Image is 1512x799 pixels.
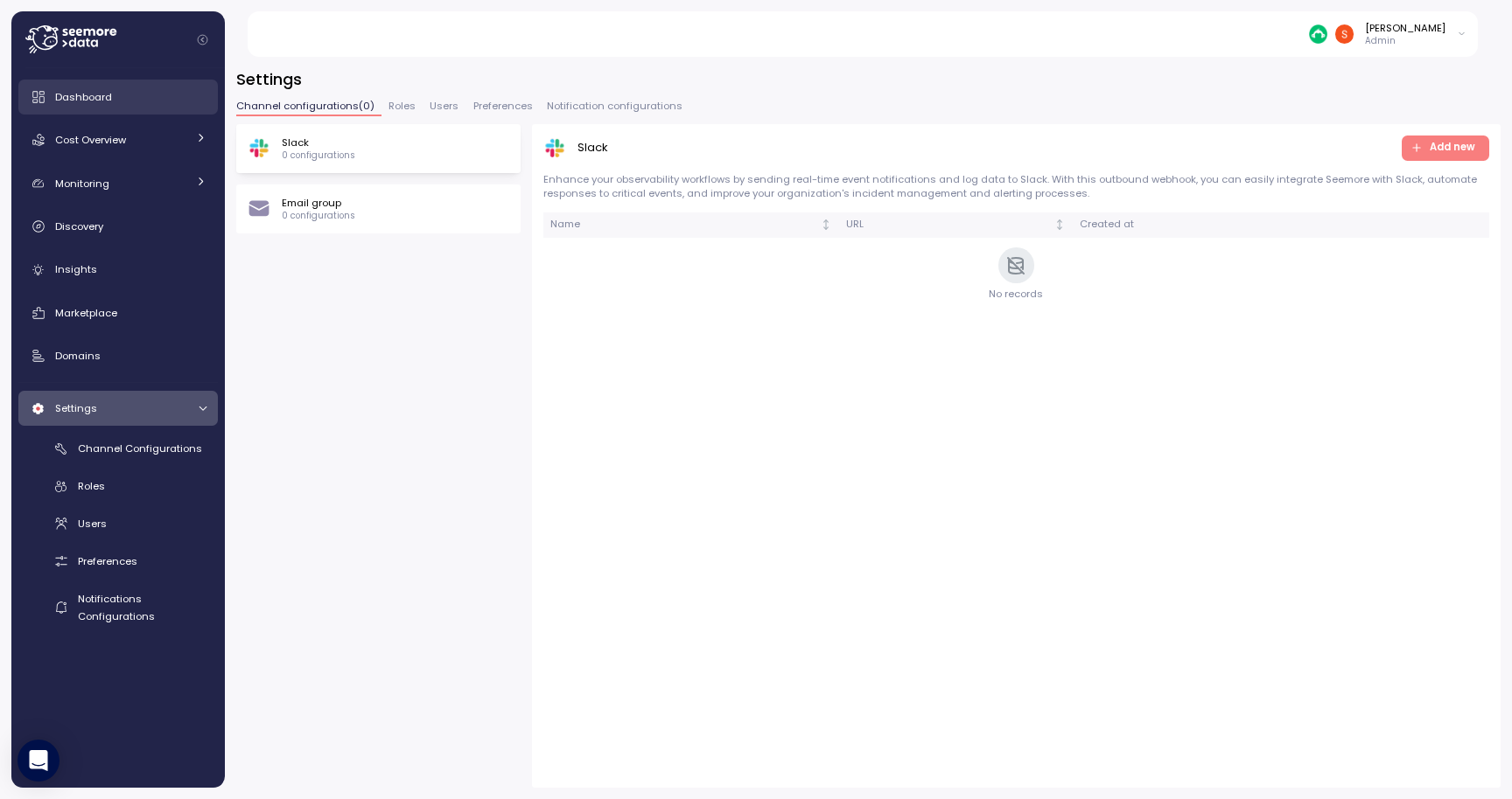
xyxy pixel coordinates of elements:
[192,33,213,46] button: Collapse navigation
[543,212,839,238] th: NameNot sorted
[543,172,1489,201] p: Enhance your observability workflows by sending real-time event notifications and log data to Sla...
[1365,21,1445,35] div: [PERSON_NAME]
[55,219,103,233] span: Discovery
[547,101,682,111] span: Notification configurations
[1053,219,1066,231] div: Not sorted
[846,217,1051,233] div: URL
[282,149,355,162] p: 0 configurations
[18,434,218,463] a: Channel Configurations
[78,441,202,455] span: Channel Configurations
[18,391,218,426] a: Settings
[282,210,355,222] p: 0 configurations
[282,196,355,210] p: Email group
[55,177,109,191] span: Monitoring
[78,479,105,493] span: Roles
[55,262,97,276] span: Insights
[430,101,458,111] span: Users
[78,517,107,531] span: Users
[550,217,817,233] div: Name
[1365,35,1445,47] p: Admin
[78,592,155,623] span: Notifications Configurations
[18,295,218,330] a: Marketplace
[577,139,608,156] p: Slack
[839,212,1073,238] th: URLNot sorted
[18,253,218,288] a: Insights
[18,472,218,501] a: Roles
[236,101,374,111] span: Channel configurations ( 0 )
[18,122,218,157] a: Cost Overview
[1335,24,1354,43] img: ACg8ocJH22y-DpvAF6cddRsL0Z3wsv7dltIYulw3az9H2rwQOLimzQ=s96-c
[55,401,97,415] span: Settings
[18,166,218,201] a: Monitoring
[236,68,1501,90] h3: Settings
[1402,135,1490,161] button: Add new
[55,349,101,363] span: Domains
[18,338,218,373] a: Domains
[78,554,137,568] span: Preferences
[18,80,218,115] a: Dashboard
[18,584,218,630] a: Notifications Configurations
[1430,136,1475,160] span: Add new
[55,133,126,147] span: Cost Overview
[18,209,218,244] a: Discovery
[17,740,59,782] div: Open Intercom Messenger
[388,101,416,111] span: Roles
[18,547,218,576] a: Preferences
[473,101,533,111] span: Preferences
[55,90,112,104] span: Dashboard
[55,306,117,320] span: Marketplace
[1309,24,1327,43] img: 687cba7b7af778e9efcde14e.PNG
[282,135,355,149] p: Slack
[1080,217,1410,233] div: Created at
[820,219,832,231] div: Not sorted
[18,510,218,538] a: Users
